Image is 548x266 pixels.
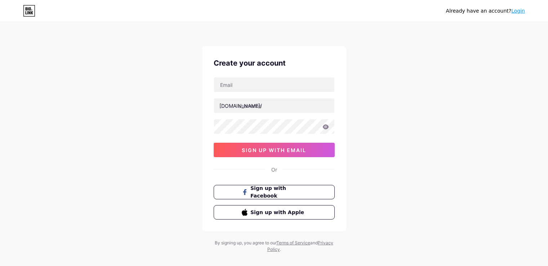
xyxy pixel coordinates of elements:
input: username [214,98,334,113]
span: Sign up with Facebook [250,185,306,200]
button: sign up with email [214,143,335,157]
span: sign up with email [242,147,306,153]
input: Email [214,77,334,92]
a: Terms of Service [276,240,310,245]
div: Or [271,166,277,173]
div: Create your account [214,58,335,68]
button: Sign up with Apple [214,205,335,220]
button: Sign up with Facebook [214,185,335,199]
div: Already have an account? [446,7,525,15]
a: Login [511,8,525,14]
span: Sign up with Apple [250,209,306,216]
div: [DOMAIN_NAME]/ [219,102,262,110]
div: By signing up, you agree to our and . [213,240,335,253]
